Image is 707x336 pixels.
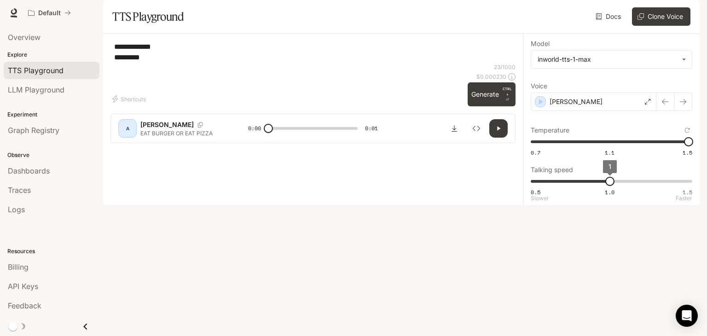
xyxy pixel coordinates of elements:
[531,41,550,47] p: Model
[468,82,516,106] button: GenerateCTRL +⏎
[194,122,207,127] button: Copy Voice ID
[445,119,464,138] button: Download audio
[494,63,516,71] p: 23 / 1000
[531,188,540,196] span: 0.5
[24,4,75,22] button: All workspaces
[140,120,194,129] p: [PERSON_NAME]
[531,167,573,173] p: Talking speed
[112,7,184,26] h1: TTS Playground
[676,305,698,327] div: Open Intercom Messenger
[531,149,540,156] span: 0.7
[503,86,512,103] p: ⏎
[110,92,150,106] button: Shortcuts
[538,55,677,64] div: inworld-tts-1-max
[38,9,61,17] p: Default
[608,162,611,170] span: 1
[531,83,547,89] p: Voice
[467,119,486,138] button: Inspect
[120,121,135,136] div: A
[605,149,614,156] span: 1.1
[550,97,603,106] p: [PERSON_NAME]
[683,188,692,196] span: 1.5
[248,124,261,133] span: 0:00
[503,86,512,97] p: CTRL +
[605,188,614,196] span: 1.0
[476,73,506,81] p: $ 0.000230
[594,7,625,26] a: Docs
[531,196,549,201] p: Slower
[365,124,378,133] span: 0:01
[683,149,692,156] span: 1.5
[140,129,226,137] p: EAT BURGER OR EAT PIZZA
[682,125,692,135] button: Reset to default
[531,51,692,68] div: inworld-tts-1-max
[632,7,690,26] button: Clone Voice
[531,127,569,133] p: Temperature
[676,196,692,201] p: Faster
